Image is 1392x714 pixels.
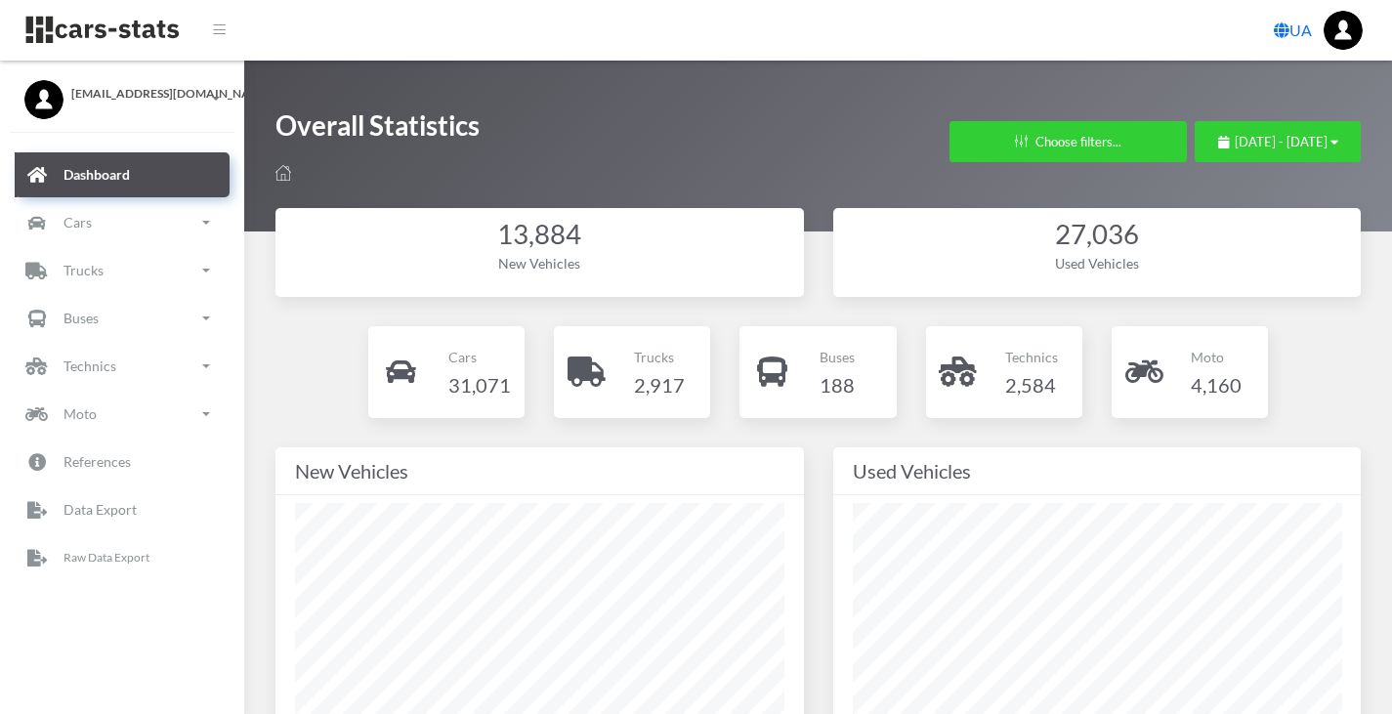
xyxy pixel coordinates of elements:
div: Used Vehicles [853,455,1342,486]
a: Data Export [15,487,230,532]
div: New Vehicles [295,253,784,273]
p: Cars [63,210,92,234]
a: [EMAIL_ADDRESS][DOMAIN_NAME] [24,80,220,103]
p: Trucks [634,345,685,369]
p: Trucks [63,258,104,282]
p: Technics [63,354,116,378]
div: 13,884 [295,216,784,254]
span: [EMAIL_ADDRESS][DOMAIN_NAME] [71,85,220,103]
a: References [15,440,230,484]
a: Trucks [15,248,230,293]
h4: 2,917 [634,369,685,400]
p: Buses [63,306,99,330]
button: [DATE] - [DATE] [1195,121,1361,162]
a: Dashboard [15,152,230,197]
a: Cars [15,200,230,245]
img: navbar brand [24,15,181,45]
img: ... [1324,11,1363,50]
a: Moto [15,392,230,437]
a: UA [1266,11,1320,50]
h4: 2,584 [1005,369,1058,400]
div: 27,036 [853,216,1342,254]
span: [DATE] - [DATE] [1235,134,1328,149]
div: Used Vehicles [853,253,1342,273]
h4: 31,071 [448,369,511,400]
h4: 4,160 [1191,369,1242,400]
h1: Overall Statistics [275,107,480,153]
a: Buses [15,296,230,341]
p: Technics [1005,345,1058,369]
button: Choose filters... [949,121,1187,162]
p: Cars [448,345,511,369]
p: References [63,449,131,474]
p: Dashboard [63,162,130,187]
p: Data Export [63,497,137,522]
p: Moto [63,401,97,426]
h4: 188 [820,369,855,400]
p: Raw Data Export [63,547,149,568]
div: New Vehicles [295,455,784,486]
a: Technics [15,344,230,389]
p: Buses [820,345,855,369]
p: Moto [1191,345,1242,369]
a: Raw Data Export [15,535,230,580]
